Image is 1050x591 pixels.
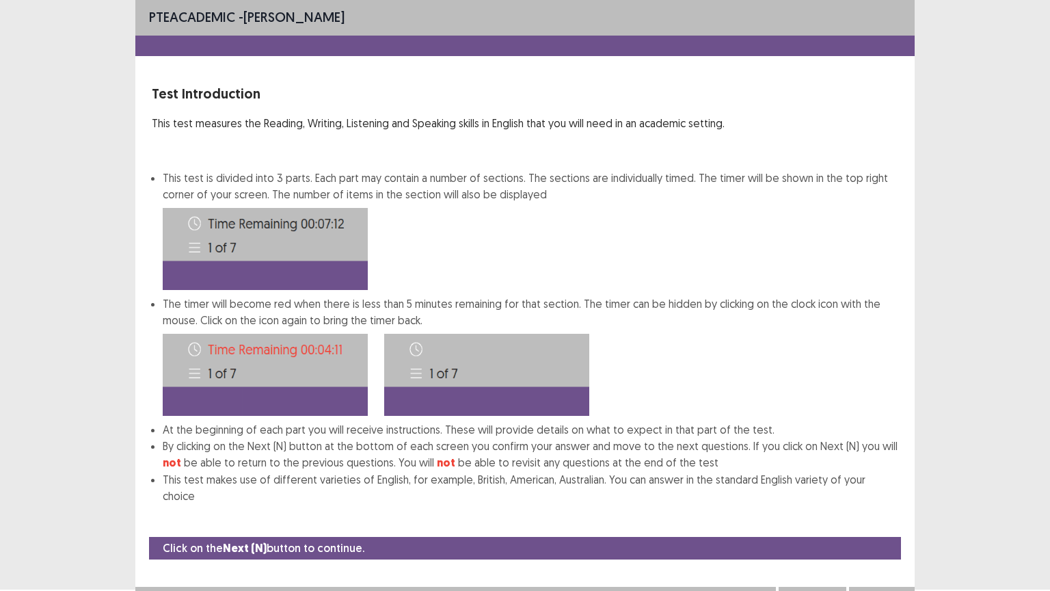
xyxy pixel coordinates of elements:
[163,456,181,470] strong: not
[152,83,898,104] p: Test Introduction
[384,334,589,416] img: Time-image
[163,334,368,416] img: Time-image
[149,8,235,25] span: PTE academic
[163,471,898,504] li: This test makes use of different varieties of English, for example, British, American, Australian...
[163,421,898,438] li: At the beginning of each part you will receive instructions. These will provide details on what t...
[223,541,267,555] strong: Next (N)
[163,540,364,557] p: Click on the button to continue.
[163,208,368,290] img: Time-image
[437,456,455,470] strong: not
[149,7,345,27] p: - [PERSON_NAME]
[152,115,898,131] p: This test measures the Reading, Writing, Listening and Speaking skills in English that you will n...
[163,295,898,421] li: The timer will become red when there is less than 5 minutes remaining for that section. The timer...
[163,170,898,290] li: This test is divided into 3 parts. Each part may contain a number of sections. The sections are i...
[163,438,898,471] li: By clicking on the Next (N) button at the bottom of each screen you confirm your answer and move ...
